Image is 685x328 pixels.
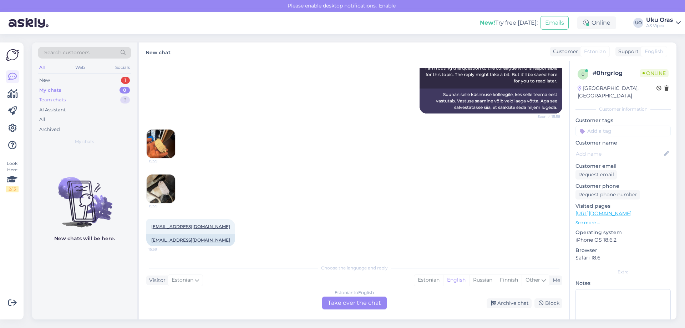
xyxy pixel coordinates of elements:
p: Visited pages [575,202,671,210]
div: All [38,63,46,72]
div: New [39,77,50,84]
div: Customer [550,48,578,55]
div: Support [615,48,639,55]
input: Add name [576,150,663,158]
div: 3 [120,96,130,104]
div: 2 / 3 [6,186,19,192]
img: Attachment [147,175,175,203]
span: Online [640,69,669,77]
span: 15:59 [149,203,176,209]
div: Extra [575,269,671,275]
span: 0 [582,71,584,77]
div: Online [577,16,616,29]
p: Customer name [575,139,671,147]
div: Russian [469,275,496,286]
p: Safari 18.6 [575,254,671,262]
div: Suunan selle küsimuse kolleegile, kes selle teema eest vastutab. Vastuse saamine võib veidi aega ... [420,89,562,113]
div: All [39,116,45,123]
span: 15:59 [148,247,175,252]
span: Search customers [44,49,90,56]
div: Take over the chat [322,297,387,309]
span: I am routing this question to the colleague who is responsible for this topic. The reply might ta... [425,65,558,84]
div: AS Vipex [646,23,673,29]
img: Askly Logo [6,48,19,62]
p: Customer phone [575,182,671,190]
label: New chat [146,47,171,56]
div: # 0hrgrlog [593,69,640,77]
p: See more ... [575,219,671,226]
a: [URL][DOMAIN_NAME] [575,210,631,217]
input: Add a tag [575,126,671,136]
div: Archive chat [487,298,532,308]
div: Estonian [414,275,443,286]
p: iPhone OS 18.6.2 [575,236,671,244]
div: Try free [DATE]: [480,19,538,27]
div: Request phone number [575,190,640,200]
span: Enable [377,2,398,9]
div: English [443,275,469,286]
span: Other [526,277,540,283]
a: Uku OrasAS Vipex [646,17,681,29]
div: My chats [39,87,61,94]
a: [EMAIL_ADDRESS][DOMAIN_NAME] [151,237,230,243]
div: Team chats [39,96,66,104]
div: UO [633,18,643,28]
a: [EMAIL_ADDRESS][DOMAIN_NAME] [151,224,230,229]
div: AI Assistant [39,106,66,113]
p: Browser [575,247,671,254]
div: Uku Oras [646,17,673,23]
div: Estonian to English [335,289,374,296]
div: Look Here [6,160,19,192]
span: My chats [75,138,94,145]
p: Customer email [575,162,671,170]
span: Seen ✓ 15:58 [533,114,560,119]
p: New chats will be here. [54,235,115,242]
span: English [645,48,663,55]
p: Notes [575,279,671,287]
div: Socials [114,63,131,72]
div: Finnish [496,275,522,286]
span: Estonian [172,276,193,284]
div: 0 [120,87,130,94]
div: 1 [121,77,130,84]
img: Attachment [147,130,175,158]
div: [GEOGRAPHIC_DATA], [GEOGRAPHIC_DATA] [578,85,656,100]
div: Archived [39,126,60,133]
img: No chats [32,164,137,228]
span: 15:59 [149,158,176,164]
div: Me [550,277,560,284]
div: Block [534,298,562,308]
div: Visitor [146,277,166,284]
b: New! [480,19,495,26]
div: Request email [575,170,617,180]
div: Choose the language and reply [146,265,562,271]
p: Operating system [575,229,671,236]
span: Estonian [584,48,606,55]
div: Customer information [575,106,671,112]
p: Customer tags [575,117,671,124]
button: Emails [541,16,569,30]
div: Web [74,63,86,72]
